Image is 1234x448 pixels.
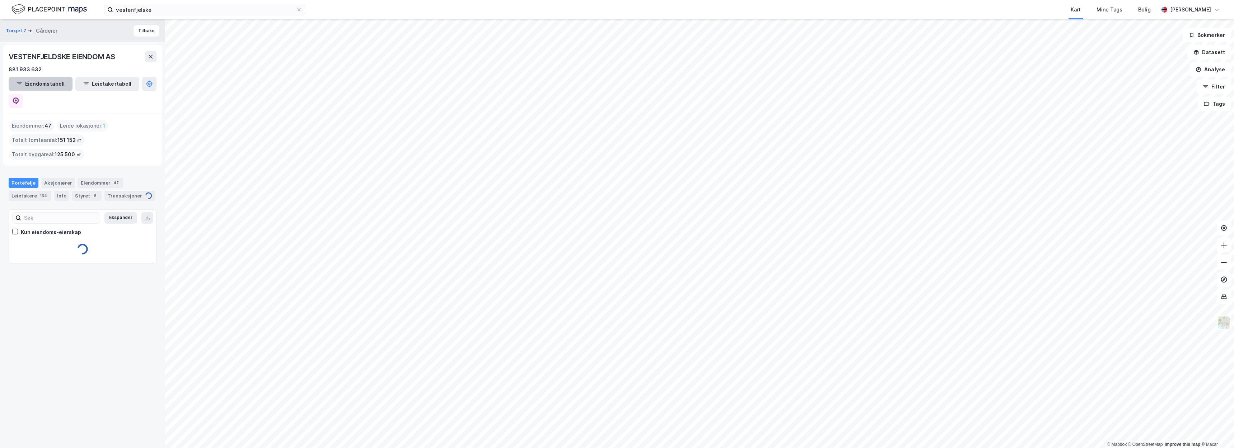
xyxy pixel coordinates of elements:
[1198,414,1234,448] iframe: Chat Widget
[9,77,73,91] button: Eiendomstabell
[54,191,69,201] div: Info
[9,51,117,62] div: VESTENFJELDSKE EIENDOM AS
[104,212,137,224] button: Ekspander
[145,192,152,199] img: spinner.a6d8c91a73a9ac5275cf975e30b51cfb.svg
[103,121,105,130] span: 1
[1198,414,1234,448] div: Kontrollprogram for chat
[1183,28,1231,42] button: Bokmerker
[9,65,42,74] div: 881 933 632
[1128,442,1163,447] a: OpenStreetMap
[36,27,57,35] div: Gårdeier
[45,121,51,130] span: 47
[1165,442,1200,447] a: Improve this map
[9,134,85,146] div: Totalt tomteareal :
[113,4,296,15] input: Søk på adresse, matrikkel, gårdeiere, leietakere eller personer
[1187,45,1231,59] button: Datasett
[78,178,123,188] div: Eiendommer
[1197,80,1231,94] button: Filter
[1097,5,1122,14] div: Mine Tags
[77,243,88,255] img: spinner.a6d8c91a73a9ac5275cf975e30b51cfb.svg
[112,179,120,186] div: 47
[9,191,51,201] div: Leietakere
[9,178,38,188] div: Portefølje
[57,120,108,132] div: Leide lokasjoner :
[1170,5,1211,14] div: [PERSON_NAME]
[72,191,102,201] div: Styret
[1138,5,1151,14] div: Bolig
[92,192,99,199] div: 6
[9,120,54,132] div: Eiendommer :
[41,178,75,188] div: Aksjonærer
[11,3,87,16] img: logo.f888ab2527a4732fd821a326f86c7f29.svg
[21,228,81,237] div: Kun eiendoms-eierskap
[21,213,100,223] input: Søk
[57,136,82,144] span: 151 152 ㎡
[38,192,48,199] div: 134
[55,150,81,159] span: 125 500 ㎡
[1217,316,1231,329] img: Z
[6,27,28,34] button: Torget 7
[1189,62,1231,77] button: Analyse
[9,149,84,160] div: Totalt byggareal :
[134,25,159,37] button: Tilbake
[1071,5,1081,14] div: Kart
[104,191,155,201] div: Transaksjoner
[75,77,139,91] button: Leietakertabell
[1198,97,1231,111] button: Tags
[1107,442,1127,447] a: Mapbox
